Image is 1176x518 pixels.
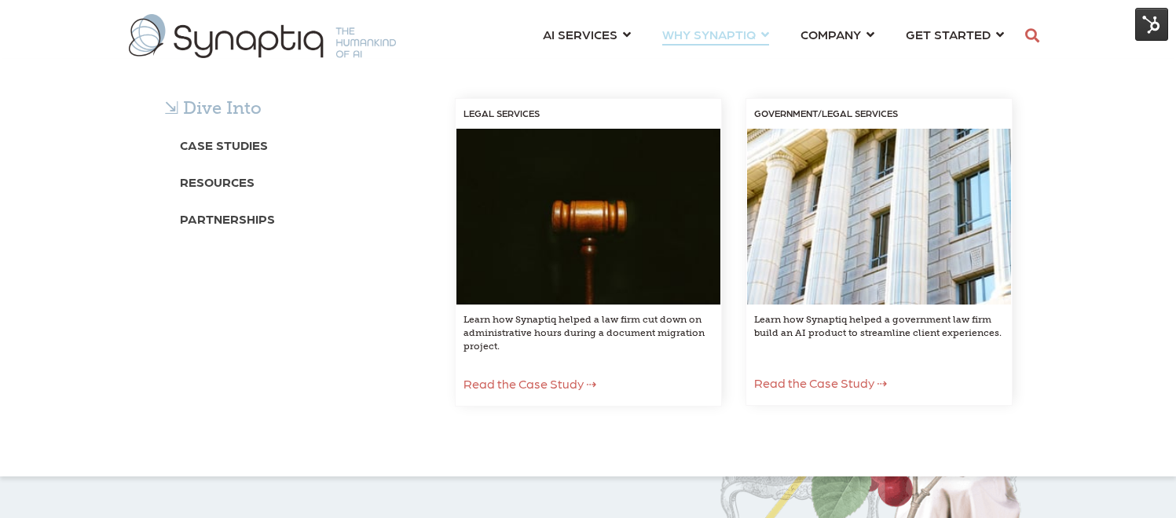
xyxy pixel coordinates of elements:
[662,24,756,45] span: WHY SYNAPTIQ
[129,14,396,58] img: synaptiq logo-1
[543,24,617,45] span: AI SERVICES
[527,8,1020,64] nav: menu
[906,24,991,45] span: GET STARTED
[800,20,874,49] a: COMPANY
[662,20,769,49] a: WHY SYNAPTIQ
[800,24,861,45] span: COMPANY
[906,20,1004,49] a: GET STARTED
[543,20,631,49] a: AI SERVICES
[332,461,537,501] iframe: Embedded CTA
[1135,8,1168,41] img: HubSpot Tools Menu Toggle
[137,461,302,501] iframe: Embedded CTA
